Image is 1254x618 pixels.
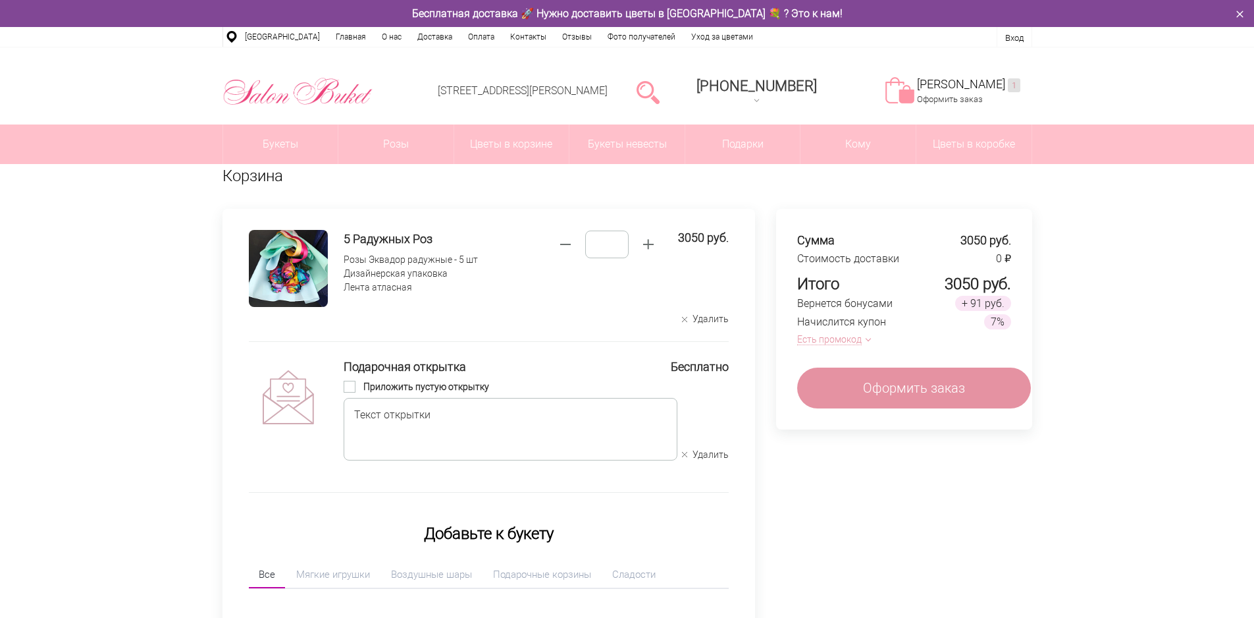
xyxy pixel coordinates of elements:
a: Вход [1005,33,1024,43]
img: 5 Радужных Роз [249,230,328,307]
div: Бесплатно [671,358,729,376]
a: [PHONE_NUMBER] [689,73,825,111]
button: Удалить [682,313,729,325]
div: Бесплатная доставка 🚀 Нужно доставить цветы в [GEOGRAPHIC_DATA] 💐 ? Это к нам! [213,7,1042,20]
a: Все [249,561,285,588]
a: 5 Радужных Роз [344,230,551,253]
span: Оформить заказ [863,378,965,398]
div: Вернется бонусами [797,296,893,312]
a: Главная [328,27,374,47]
span: 3050 руб. [945,275,1011,293]
a: Контакты [502,27,554,47]
a: Сладости [602,561,666,588]
a: Мягкие игрушки [286,561,380,588]
button: Нажмите, чтобы увеличить. Максимальное значение - 500 [634,230,663,259]
span: 3050 руб. [960,233,1011,247]
div: Розы Эквадор радужные - 5 шт Дизайнерская упаковка Лента атласная [344,253,551,295]
div: Подарочная открытка [344,358,655,376]
button: Удалить [682,449,729,461]
div: Сумма [797,233,835,248]
h1: Корзина [222,164,1032,188]
a: Отзывы [554,27,600,47]
a: Воздушные шары [381,561,482,588]
span: 7% [984,314,1011,329]
a: Цветы в корзине [454,125,569,164]
a: [PERSON_NAME]1 [917,77,1020,92]
a: Букеты невесты [569,125,685,164]
a: [STREET_ADDRESS][PERSON_NAME] [438,84,608,97]
a: Оформить заказ [797,368,1031,408]
a: Оплата [460,27,502,47]
ins: 1 [1008,78,1020,92]
img: Цветы Нижний Новгород [222,74,373,109]
h2: Добавьте к букету [249,522,729,546]
div: Итого [797,275,839,293]
a: Цветы в коробке [916,125,1032,164]
span: Кому [800,125,916,164]
a: Оформить заказ [917,94,983,104]
span: [PHONE_NUMBER] [696,78,817,94]
a: Букеты [223,125,338,164]
div: Стоимость доставки [797,251,899,267]
span: 3050 руб. [678,230,729,246]
span: + 91 руб. [955,296,1011,311]
a: [GEOGRAPHIC_DATA] [237,27,328,47]
button: Нажмите, чтобы уменьшить. Минимальное значение - 0 [551,230,580,259]
button: Есть промокод [797,333,866,347]
a: Розы [338,125,454,164]
a: Фото получателей [600,27,683,47]
span: Приложить пустую открытку [363,381,489,392]
a: Подарочные корзины [483,561,601,588]
div: Начислится купон [797,314,886,330]
h4: 5 Радужных Роз [344,230,551,248]
a: Уход за цветами [683,27,761,47]
a: О нас [374,27,409,47]
a: Подарки [685,125,800,164]
a: Доставка [409,27,460,47]
span: 0 ₽ [996,252,1011,265]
